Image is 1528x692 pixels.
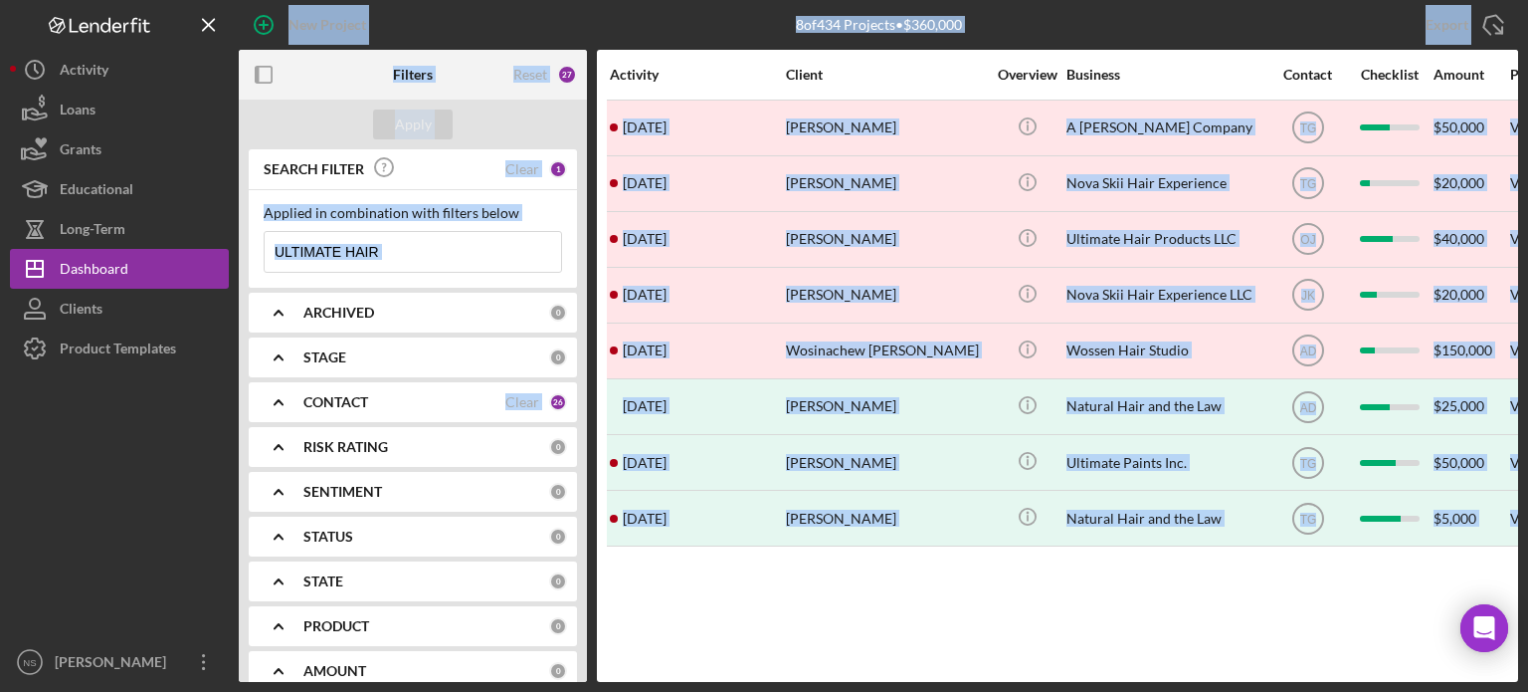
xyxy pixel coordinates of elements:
[60,50,108,95] div: Activity
[1066,325,1265,377] div: Wossen Hair Studio
[288,5,366,45] div: New Project
[1433,325,1508,377] div: $150,000
[60,90,95,134] div: Loans
[1433,492,1508,545] div: $5,000
[23,657,36,668] text: NS
[623,119,667,135] time: 2023-02-21 21:34
[1066,436,1265,489] div: Ultimate Paints Inc.
[1299,456,1316,470] text: TG
[786,102,985,154] div: [PERSON_NAME]
[60,329,176,373] div: Product Templates
[505,394,539,410] div: Clear
[373,110,453,139] button: Apply
[60,249,128,294] div: Dashboard
[549,617,567,635] div: 0
[549,662,567,680] div: 0
[786,325,985,377] div: Wosinachew [PERSON_NAME]
[303,574,343,589] b: STATE
[1066,67,1265,83] div: Business
[513,67,547,83] div: Reset
[60,169,133,214] div: Educational
[60,129,101,174] div: Grants
[549,573,567,590] div: 0
[303,349,346,365] b: STAGE
[549,304,567,322] div: 0
[1433,269,1508,322] div: $20,000
[1433,157,1508,210] div: $20,000
[1270,67,1345,83] div: Contact
[303,394,368,410] b: CONTACT
[1066,269,1265,322] div: Nova Skii Hair Experience LLC
[1066,157,1265,210] div: Nova Skii Hair Experience
[1460,604,1508,652] div: Open Intercom Messenger
[549,348,567,366] div: 0
[303,529,353,545] b: STATUS
[786,436,985,489] div: [PERSON_NAME]
[303,439,388,455] b: RISK RATING
[549,528,567,546] div: 0
[303,484,382,500] b: SENTIMENT
[10,169,229,209] button: Educational
[1433,436,1508,489] div: $50,000
[1299,121,1316,135] text: TG
[10,289,229,329] button: Clients
[1299,345,1316,358] text: AD
[786,67,985,83] div: Client
[1066,380,1265,433] div: Natural Hair and the Law
[1299,400,1316,414] text: AD
[786,269,985,322] div: [PERSON_NAME]
[1406,5,1518,45] button: Export
[264,205,562,221] div: Applied in combination with filters below
[10,50,229,90] button: Activity
[623,455,667,471] time: 2022-09-08 14:49
[50,642,179,687] div: [PERSON_NAME]
[1066,213,1265,266] div: Ultimate Hair Products LLC
[549,438,567,456] div: 0
[1347,67,1432,83] div: Checklist
[10,642,229,682] button: NS[PERSON_NAME]
[1299,177,1316,191] text: TG
[786,492,985,545] div: [PERSON_NAME]
[549,393,567,411] div: 26
[1300,289,1314,303] text: JK
[786,213,985,266] div: [PERSON_NAME]
[623,343,667,358] time: 2025-02-04 21:09
[505,161,539,177] div: Clear
[623,398,667,414] time: 2022-05-09 21:55
[786,157,985,210] div: [PERSON_NAME]
[10,249,229,289] button: Dashboard
[60,289,102,334] div: Clients
[10,129,229,169] button: Grants
[10,329,229,368] button: Product Templates
[10,90,229,129] a: Loans
[1066,102,1265,154] div: A [PERSON_NAME] Company
[623,287,667,303] time: 2023-10-26 20:37
[395,110,432,139] div: Apply
[610,67,784,83] div: Activity
[623,175,667,191] time: 2023-11-14 19:08
[393,67,433,83] b: Filters
[1433,102,1508,154] div: $50,000
[786,380,985,433] div: [PERSON_NAME]
[623,231,667,247] time: 2025-03-13 00:31
[1299,512,1316,526] text: TG
[1433,67,1508,83] div: Amount
[1433,213,1508,266] div: $40,000
[1426,5,1468,45] div: Export
[549,483,567,501] div: 0
[60,209,125,254] div: Long-Term
[1066,492,1265,545] div: Natural Hair and the Law
[10,209,229,249] button: Long-Term
[264,161,364,177] b: SEARCH FILTER
[557,65,577,85] div: 27
[623,511,667,527] time: 2024-10-18 06:37
[239,5,386,45] button: New Project
[990,67,1064,83] div: Overview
